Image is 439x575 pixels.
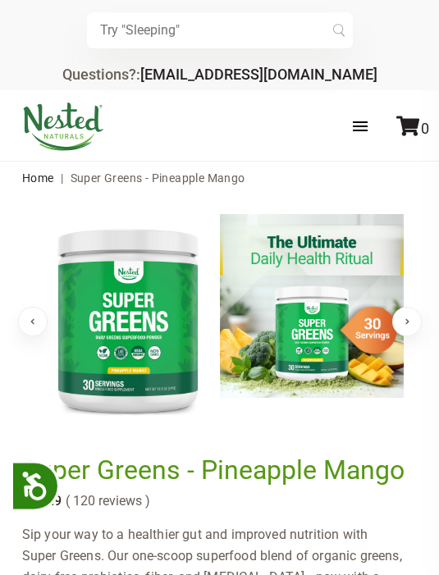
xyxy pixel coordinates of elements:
input: Try "Sleeping" [87,12,353,48]
nav: breadcrumbs [22,162,418,194]
img: Super Greens - Pineapple Mango [36,214,220,426]
button: Previous [18,307,48,336]
img: Nested Naturals [22,103,104,151]
span: 0 [421,120,429,137]
a: [EMAIL_ADDRESS][DOMAIN_NAME] [140,66,377,83]
h1: Super Greens - Pineapple Mango [22,455,409,485]
span: | [57,171,67,185]
div: Questions?: [62,67,377,82]
span: Super Greens - Pineapple Mango [71,171,245,185]
img: Super Greens - Pineapple Mango [220,214,404,398]
button: Next [392,307,422,336]
a: Home [22,171,54,185]
img: sg-servings-30.png [332,302,397,358]
a: 0 [396,120,429,137]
